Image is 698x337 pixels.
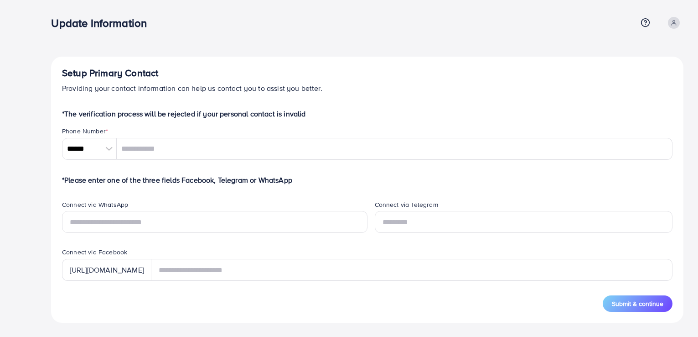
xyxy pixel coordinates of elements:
[62,68,672,79] h4: Setup Primary Contact
[62,174,672,185] p: *Please enter one of the three fields Facebook, Telegram or WhatsApp
[62,108,672,119] p: *The verification process will be rejected if your personal contact is invalid
[62,126,108,136] label: Phone Number
[62,200,128,209] label: Connect via WhatsApp
[612,299,663,308] span: Submit & continue
[51,16,154,30] h3: Update Information
[62,259,151,281] div: [URL][DOMAIN_NAME]
[375,200,438,209] label: Connect via Telegram
[603,295,672,312] button: Submit & continue
[62,247,127,257] label: Connect via Facebook
[62,83,672,94] p: Providing your contact information can help us contact you to assist you better.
